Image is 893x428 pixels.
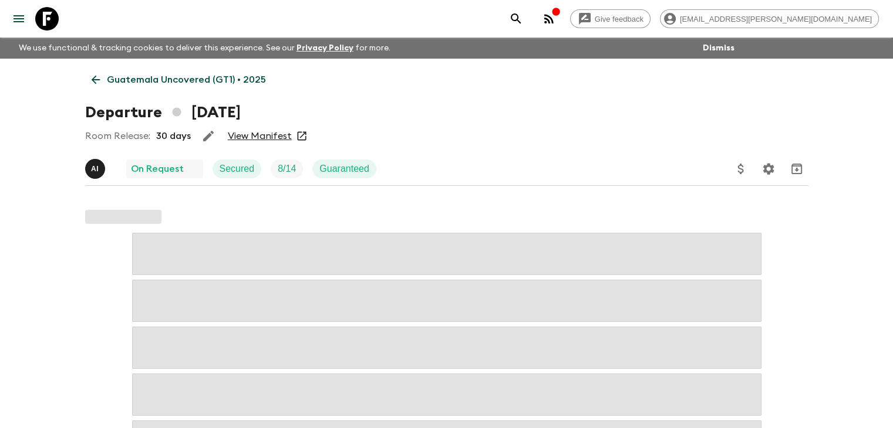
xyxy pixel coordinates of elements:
[588,15,650,23] span: Give feedback
[570,9,651,28] a: Give feedback
[85,159,107,179] button: AI
[85,68,272,91] a: Guatemala Uncovered (GT1) • 2025
[85,162,107,172] span: Alvaro Ixtetela
[85,129,150,143] p: Room Release:
[278,162,296,176] p: 8 / 14
[660,9,879,28] div: [EMAIL_ADDRESS][PERSON_NAME][DOMAIN_NAME]
[673,15,878,23] span: [EMAIL_ADDRESS][PERSON_NAME][DOMAIN_NAME]
[156,129,191,143] p: 30 days
[504,7,528,30] button: search adventures
[213,159,262,178] div: Secured
[14,38,395,59] p: We use functional & tracking cookies to deliver this experience. See our for more.
[700,40,737,56] button: Dismiss
[296,44,353,52] a: Privacy Policy
[757,157,780,181] button: Settings
[220,162,255,176] p: Secured
[271,159,303,178] div: Trip Fill
[107,73,266,87] p: Guatemala Uncovered (GT1) • 2025
[228,130,292,142] a: View Manifest
[319,162,369,176] p: Guaranteed
[729,157,753,181] button: Update Price, Early Bird Discount and Costs
[85,101,241,124] h1: Departure [DATE]
[91,164,99,174] p: A I
[7,7,31,30] button: menu
[785,157,808,181] button: Archive (Completed, Cancelled or Unsynced Departures only)
[131,162,184,176] p: On Request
